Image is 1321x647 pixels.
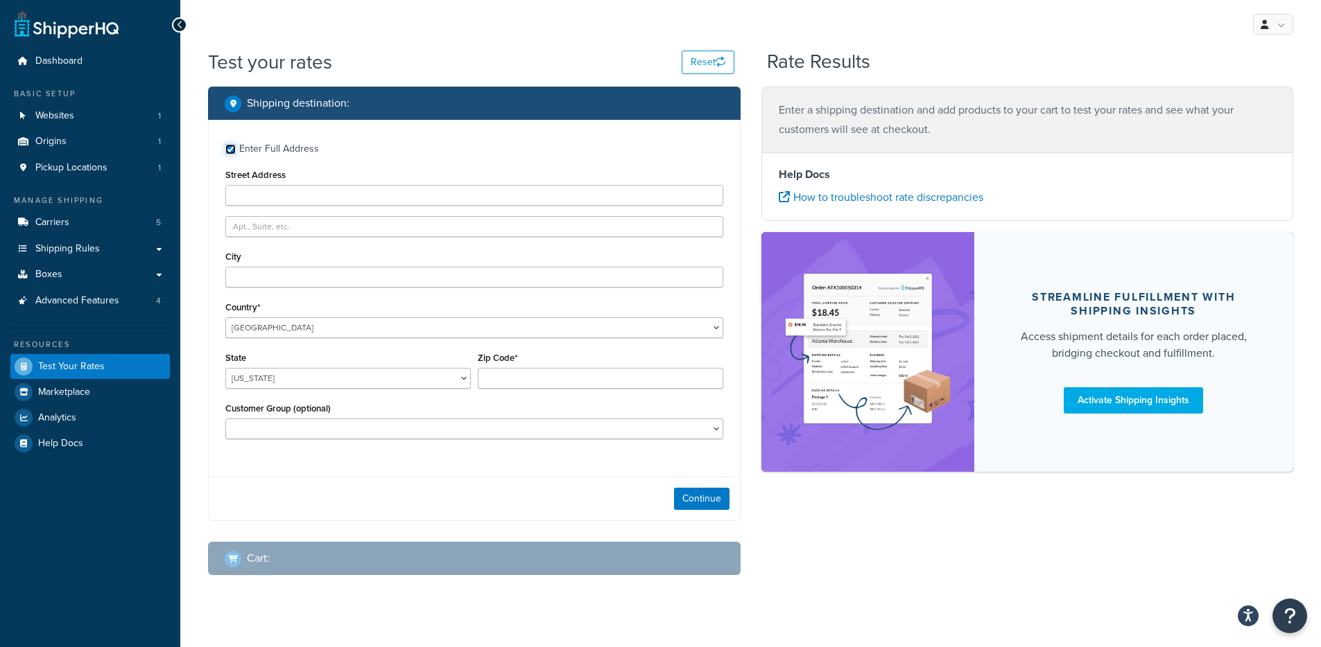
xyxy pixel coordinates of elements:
a: Shipping Rules [10,236,170,262]
a: Marketplace [10,380,170,405]
p: Enter a shipping destination and add products to your cart to test your rates and see what your c... [779,100,1277,139]
h4: Help Docs [779,166,1277,183]
span: 1 [158,136,161,148]
label: Zip Code* [478,353,517,363]
span: Carriers [35,217,69,229]
li: Carriers [10,210,170,236]
a: Dashboard [10,48,170,74]
span: 1 [158,110,161,122]
label: State [225,353,246,363]
span: 1 [158,162,161,174]
h1: Test your rates [208,48,332,76]
a: Advanced Features4 [10,288,170,314]
li: Advanced Features [10,288,170,314]
span: Test Your Rates [38,361,105,373]
a: Websites1 [10,103,170,129]
span: Advanced Features [35,295,119,307]
a: Help Docs [10,431,170,456]
div: Resources [10,339,170,351]
span: Marketplace [38,387,90,398]
div: Basic Setup [10,88,170,100]
span: Pickup Locations [35,162,107,174]
label: Street Address [225,170,286,180]
li: Origins [10,129,170,154]
div: Streamline Fulfillment with Shipping Insights [1008,290,1261,318]
li: Websites [10,103,170,129]
button: Reset [682,51,734,74]
label: City [225,251,241,262]
a: Pickup Locations1 [10,155,170,181]
a: How to troubleshoot rate discrepancies [779,189,983,205]
a: Activate Shipping Insights [1064,387,1203,414]
span: Shipping Rules [35,243,100,255]
button: Continue [674,488,729,510]
label: Country* [225,302,260,312]
h2: Cart : [247,552,270,565]
a: Origins1 [10,129,170,154]
div: Enter Full Address [239,139,319,159]
div: Manage Shipping [10,195,170,206]
span: Dashboard [35,55,83,67]
a: Carriers5 [10,210,170,236]
span: Analytics [38,412,76,424]
div: Access shipment details for each order placed, bridging checkout and fulfillment. [1008,328,1261,362]
span: 4 [156,295,161,307]
a: Analytics [10,405,170,430]
input: Apt., Suite, etc. [225,216,723,237]
span: Help Docs [38,438,83,450]
label: Customer Group (optional) [225,403,331,414]
button: Open Resource Center [1272,599,1307,633]
h2: Rate Results [767,51,870,73]
li: Pickup Locations [10,155,170,181]
h2: Shipping destination : [247,97,349,109]
span: Websites [35,110,74,122]
span: Boxes [35,269,62,281]
img: feature-image-si-e24932ea9b9fcd0ff835db86be1ff8d589347e8876e1638d903ea230a36726be.png [782,253,953,451]
span: 5 [156,217,161,229]
a: Test Your Rates [10,354,170,379]
span: Origins [35,136,67,148]
input: Enter Full Address [225,144,236,154]
a: Boxes [10,262,170,287]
